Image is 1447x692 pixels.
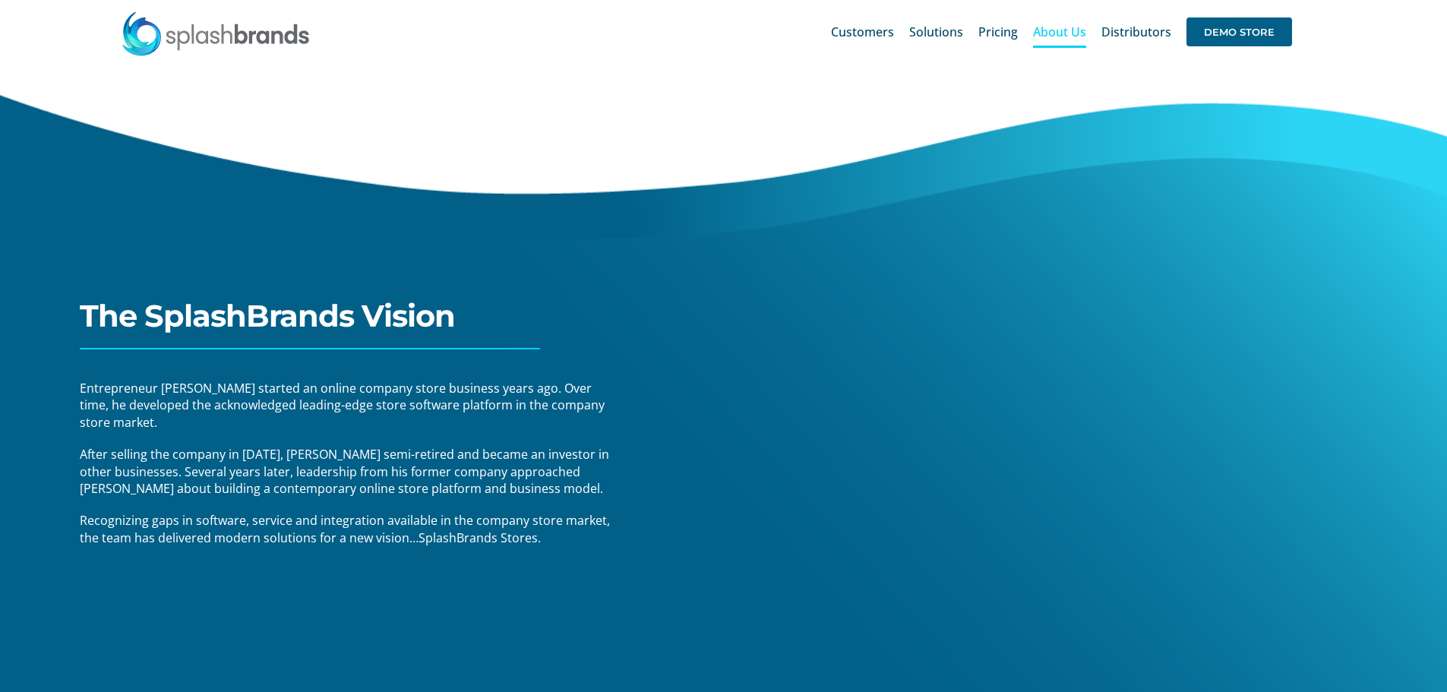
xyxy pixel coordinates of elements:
span: DEMO STORE [1186,17,1292,46]
a: Pricing [978,8,1018,56]
nav: Main Menu [831,8,1292,56]
span: The SplashBrands Vision [80,297,455,334]
span: Distributors [1101,26,1171,38]
a: Customers [831,8,894,56]
img: SplashBrands.com Logo [121,11,311,56]
span: Pricing [978,26,1018,38]
span: Entrepreneur [PERSON_NAME] started an online company store business years ago. Over time, he deve... [80,380,605,431]
span: Solutions [909,26,963,38]
span: Customers [831,26,894,38]
a: Distributors [1101,8,1171,56]
span: About Us [1033,26,1086,38]
span: Recognizing gaps in software, service and integration available in the company store market, the ... [80,512,610,545]
span: After selling the company in [DATE], [PERSON_NAME] semi-retired and became an investor in other b... [80,446,609,497]
a: DEMO STORE [1186,8,1292,56]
